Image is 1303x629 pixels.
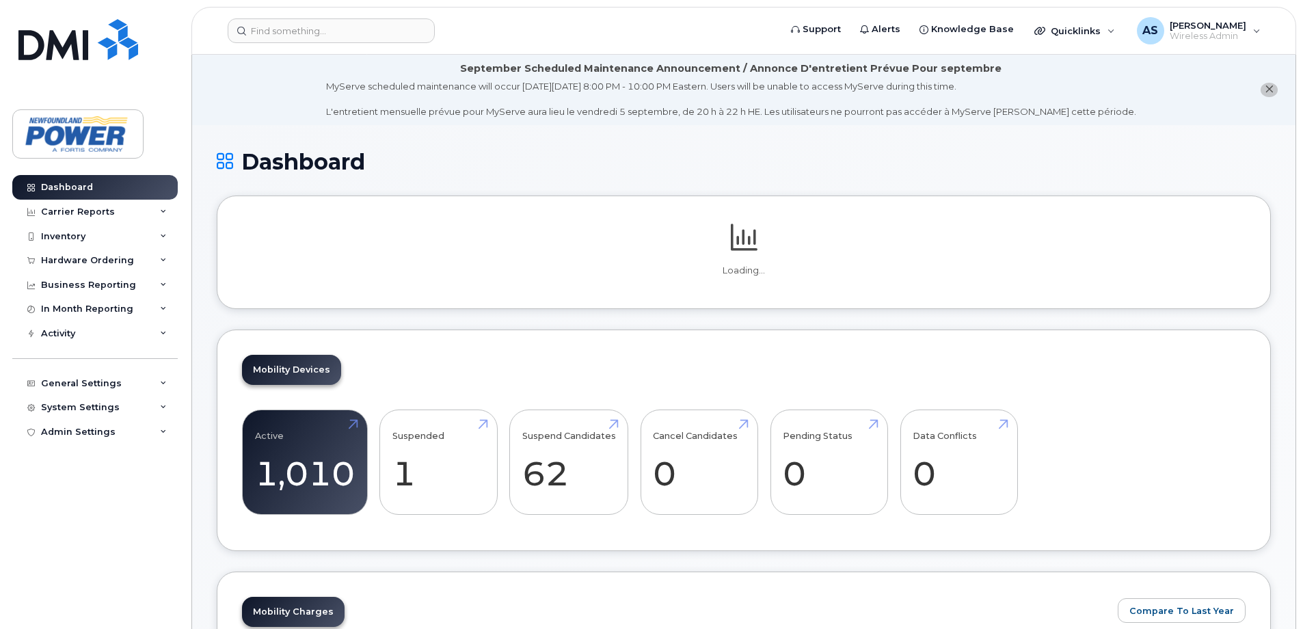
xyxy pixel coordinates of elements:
a: Cancel Candidates 0 [653,417,745,507]
span: Compare To Last Year [1129,604,1234,617]
a: Suspend Candidates 62 [522,417,616,507]
a: Suspended 1 [392,417,485,507]
p: Loading... [242,265,1246,277]
a: Pending Status 0 [783,417,875,507]
div: September Scheduled Maintenance Announcement / Annonce D'entretient Prévue Pour septembre [460,62,1002,76]
button: close notification [1261,83,1278,97]
a: Data Conflicts 0 [913,417,1005,507]
div: MyServe scheduled maintenance will occur [DATE][DATE] 8:00 PM - 10:00 PM Eastern. Users will be u... [326,80,1136,118]
a: Mobility Devices [242,355,341,385]
a: Mobility Charges [242,597,345,627]
a: Active 1,010 [255,417,355,507]
h1: Dashboard [217,150,1271,174]
button: Compare To Last Year [1118,598,1246,623]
